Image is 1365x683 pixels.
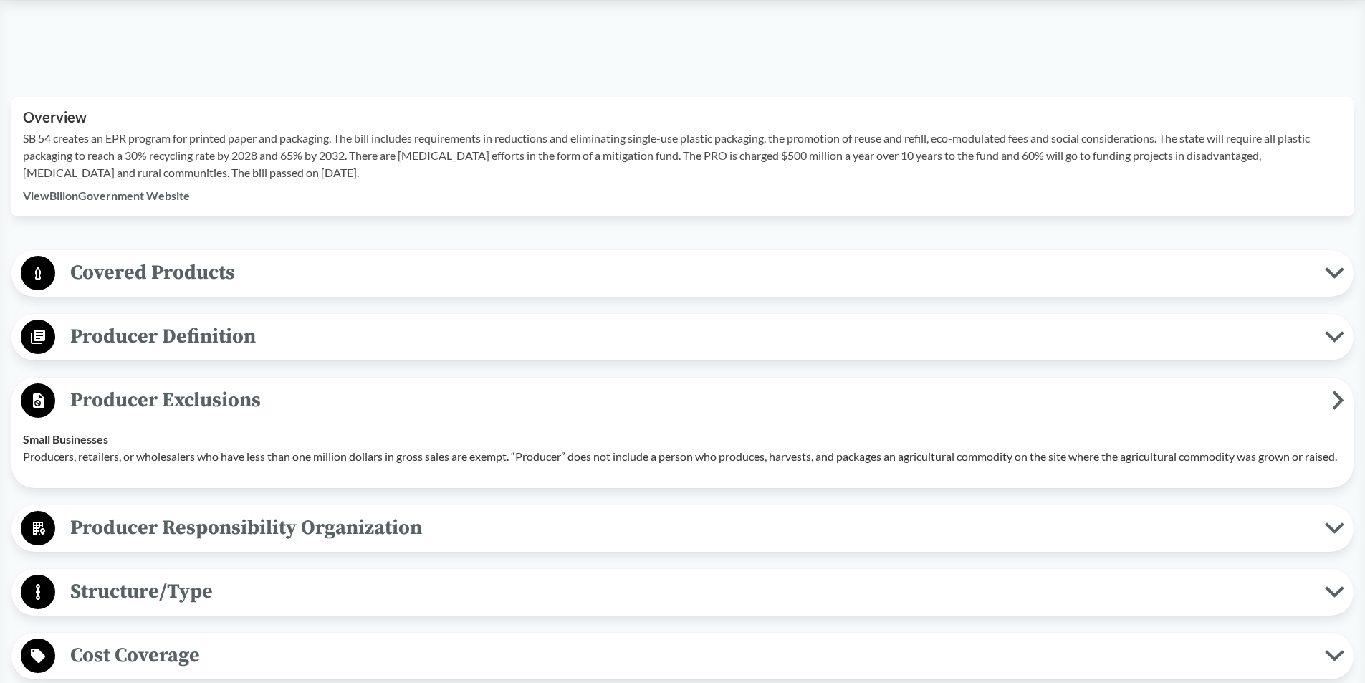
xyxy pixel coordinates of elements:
span: Covered Products [55,257,1325,289]
strong: Small Businesses [23,432,108,446]
button: Producer Definition [16,319,1349,355]
button: Producer Exclusions [16,383,1349,419]
h2: Overview [23,109,1342,125]
span: Structure/Type [55,575,1325,608]
button: Covered Products [16,255,1349,292]
button: Structure/Type [16,574,1349,611]
span: Producer Definition [55,320,1325,353]
span: Producer Responsibility Organization [55,512,1325,544]
span: Cost Coverage [55,639,1325,672]
button: Cost Coverage [16,638,1349,674]
a: ViewBillonGovernment Website [23,188,190,202]
span: Producer Exclusions [55,384,1332,416]
button: Producer Responsibility Organization [16,510,1349,547]
p: Producers, retailers, or wholesalers who have less than one million dollars in gross sales are ex... [23,448,1342,465]
p: SB 54 creates an EPR program for printed paper and packaging. The bill includes requirements in r... [23,130,1342,181]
